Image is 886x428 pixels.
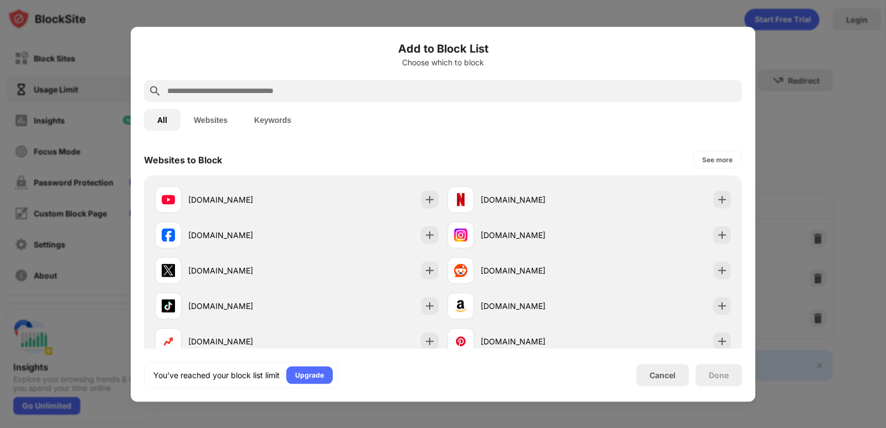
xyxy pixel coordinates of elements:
div: Cancel [650,370,676,380]
div: [DOMAIN_NAME] [481,336,589,347]
button: All [144,109,181,131]
img: favicons [162,299,175,312]
div: [DOMAIN_NAME] [188,229,297,241]
img: favicons [454,264,467,277]
div: [DOMAIN_NAME] [481,265,589,276]
button: Keywords [241,109,305,131]
img: favicons [162,264,175,277]
div: You’ve reached your block list limit [153,369,280,380]
button: Websites [181,109,241,131]
img: favicons [454,193,467,206]
div: [DOMAIN_NAME] [188,194,297,205]
div: [DOMAIN_NAME] [481,300,589,312]
div: [DOMAIN_NAME] [188,300,297,312]
div: Choose which to block [144,58,742,66]
div: Done [709,370,729,379]
img: search.svg [148,84,162,97]
img: favicons [454,334,467,348]
img: favicons [162,334,175,348]
h6: Add to Block List [144,40,742,56]
div: Websites to Block [144,154,222,165]
div: [DOMAIN_NAME] [188,336,297,347]
div: [DOMAIN_NAME] [188,265,297,276]
img: favicons [454,299,467,312]
div: [DOMAIN_NAME] [481,229,589,241]
img: favicons [454,228,467,241]
img: favicons [162,228,175,241]
img: favicons [162,193,175,206]
div: Upgrade [295,369,324,380]
div: [DOMAIN_NAME] [481,194,589,205]
div: See more [702,154,733,165]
